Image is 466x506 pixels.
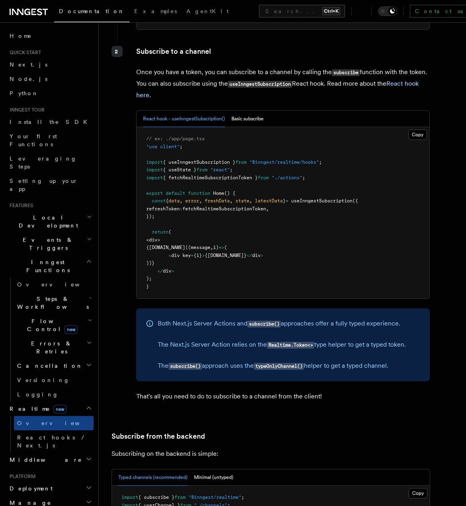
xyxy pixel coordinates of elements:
[224,190,235,196] span: () {
[213,245,219,250] span: i)
[6,86,94,100] a: Python
[166,198,168,204] span: {
[249,159,319,165] span: "@inngest/realtime/hooks"
[186,8,229,14] span: AgentKit
[254,363,304,370] code: typeOnlyChannel()
[163,167,196,173] span: { useState }
[17,281,99,288] span: Overview
[17,391,59,398] span: Logging
[10,133,57,147] span: Your first Functions
[6,210,94,233] button: Local Development
[6,202,33,209] span: Features
[191,253,194,258] span: =
[272,175,302,180] span: "./actions"
[10,76,47,82] span: Node.js
[6,57,94,72] a: Next.js
[146,260,155,266] span: ))}
[158,360,406,372] p: The approach uses the helper to get a typed channel.
[14,430,94,453] a: React hooks / Next.js
[6,174,94,196] a: Setting up your app
[286,198,288,204] span: =
[6,416,94,453] div: Realtimenew
[230,167,233,173] span: ;
[260,253,263,258] span: >
[112,46,123,57] div: 2
[180,144,182,149] span: ;
[205,198,230,204] span: freshData
[219,245,224,250] span: =>
[17,434,88,449] span: React hooks / Next.js
[118,469,188,486] button: Typed channels (recommended)
[6,453,94,467] button: Middleware
[194,253,202,258] span: {i}
[146,206,180,212] span: refreshToken
[138,494,174,500] span: { subscribe }
[17,377,70,383] span: Versioning
[146,237,149,243] span: <
[10,32,32,40] span: Home
[213,190,224,196] span: Home
[283,198,286,204] span: }
[136,67,430,101] p: Once you have a token, you can subscribe to a channel by calling the function with the token. You...
[6,402,94,416] button: Realtimenew
[129,2,182,22] a: Examples
[247,253,252,258] span: </
[202,253,205,258] span: >
[14,387,94,402] a: Logging
[112,448,430,459] p: Subscribing on the backend is simple:
[188,190,210,196] span: function
[158,339,406,351] p: The Next.js Server Action relies on the type helper to get a typed token.
[241,494,244,500] span: ;
[319,159,322,165] span: ;
[174,494,186,500] span: from
[136,46,430,57] p: Subscribe to a channel
[157,268,163,274] span: </
[59,8,125,14] span: Documentation
[14,336,94,359] button: Errors & Retries
[14,339,86,355] span: Errors & Retries
[352,198,358,204] span: ({
[54,2,129,22] a: Documentation
[196,167,208,173] span: from
[199,198,202,204] span: ,
[146,284,149,289] span: }
[210,167,230,173] span: "react"
[194,469,233,486] button: Minimal (untyped)
[10,119,92,125] span: Install the SDK
[6,49,41,56] span: Quick start
[146,276,152,281] span: );
[6,236,87,252] span: Events & Triggers
[6,277,94,402] div: Inngest Functions
[255,198,283,204] span: latestData
[166,190,185,196] span: default
[6,258,86,274] span: Inngest Functions
[152,198,166,204] span: const
[6,473,36,480] span: Platform
[158,318,406,329] p: Both Next.js Server Actions and approaches offer a fully typed experience.
[10,155,77,170] span: Leveraging Steps
[322,7,340,15] kbd: Ctrl+K
[267,342,314,349] code: Realtime.Token<>
[146,245,210,250] span: {[DOMAIN_NAME]((message
[6,456,82,464] span: Middleware
[168,363,202,370] code: subscribe()
[171,253,191,258] span: div key
[6,481,94,496] button: Deployment
[258,175,269,180] span: from
[185,198,199,204] span: error
[143,111,225,127] button: React hook - useInngestSubscription()
[6,107,45,113] span: Inngest tour
[157,237,160,243] span: >
[112,431,205,442] a: Subscribe from the backend
[228,81,292,88] code: useInngestSubscription
[6,115,94,129] a: Install the SDK
[136,391,430,402] p: That's all you need to do to subscribe to a channel from the client!
[17,420,99,426] span: Overview
[152,229,168,235] span: return
[247,321,281,328] code: subscribe()
[302,175,305,180] span: ;
[168,229,171,235] span: (
[14,292,94,314] button: Steps & Workflows
[10,178,78,192] span: Setting up your app
[205,253,247,258] span: {[DOMAIN_NAME]}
